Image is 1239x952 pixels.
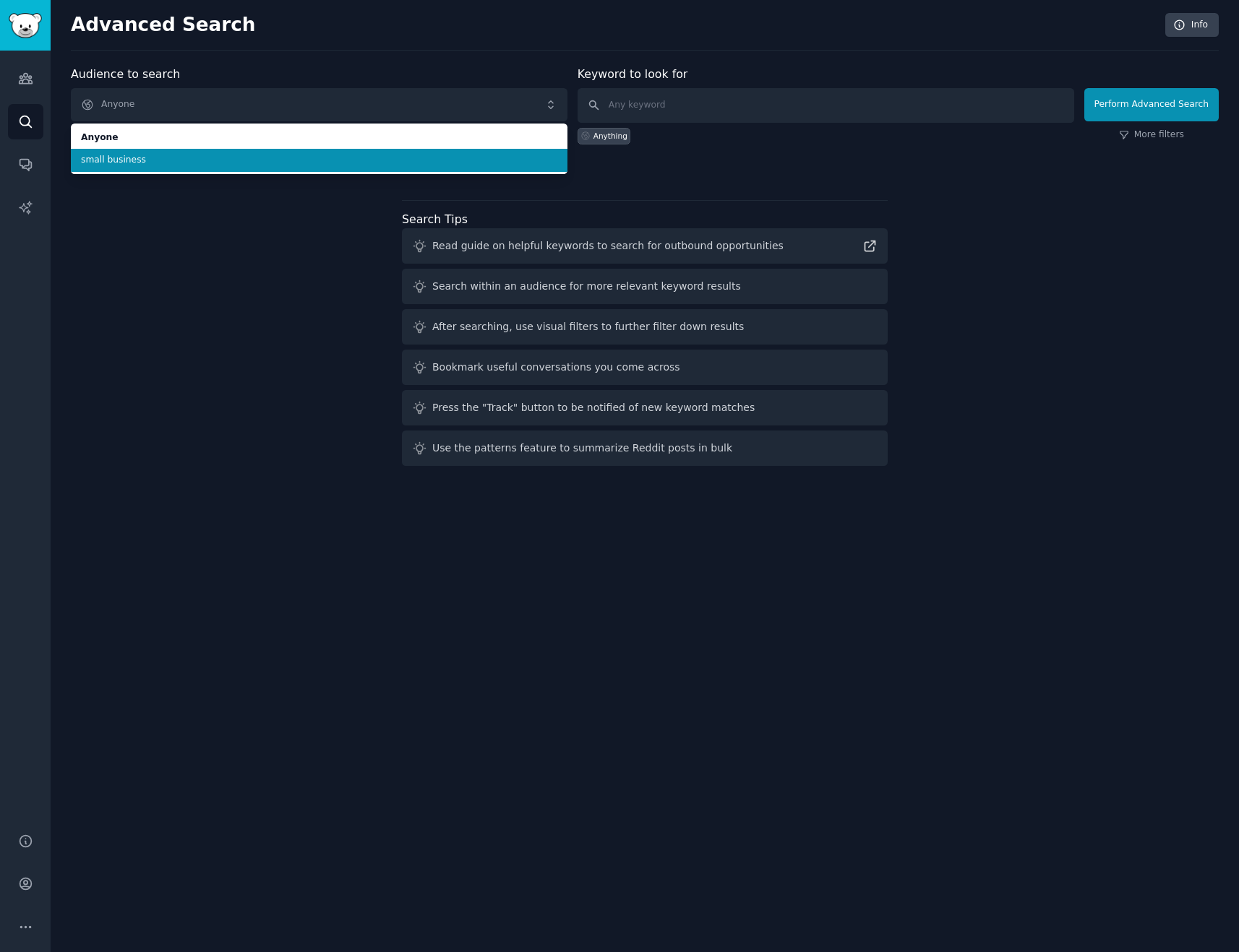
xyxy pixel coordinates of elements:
div: Press the "Track" button to be notified of new keyword matches [432,400,755,415]
label: Search Tips [402,212,468,226]
span: small business [81,154,557,167]
div: After searching, use visual filters to further filter down results [432,319,744,334]
input: Any keyword [578,88,1074,123]
a: Info [1165,13,1219,38]
div: Search within an audience for more relevant keyword results [432,279,741,294]
button: Perform Advanced Search [1084,88,1219,121]
a: More filters [1119,129,1184,142]
div: Use the patterns feature to summarize Reddit posts in bulk [432,441,732,456]
span: Anyone [81,131,557,144]
div: Anything [593,131,627,141]
img: GummySearch logo [9,13,42,38]
ul: Anyone [71,124,567,174]
label: Keyword to look for [578,67,688,81]
label: Audience to search [71,67,180,81]
button: Anyone [71,88,567,121]
div: Bookmark useful conversations you come across [432,360,680,375]
div: Read guide on helpful keywords to search for outbound opportunities [432,238,784,254]
h2: Advanced Search [71,14,1157,37]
